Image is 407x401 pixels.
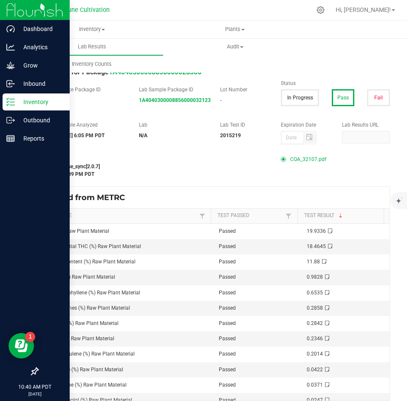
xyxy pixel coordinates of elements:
[15,60,66,71] p: Grow
[43,274,115,280] span: Δ-9 THC (%) Raw Plant Material
[15,24,66,34] p: Dashboard
[281,157,286,162] form-radio-button: Primary COA
[219,336,236,342] span: Passed
[336,6,391,13] span: Hi, [PERSON_NAME]!
[25,332,35,342] iframe: Resource center unread badge
[58,86,126,93] label: Source Package ID
[220,133,241,138] strong: 2015219
[219,305,236,311] span: Passed
[307,336,323,342] span: 0.2346
[164,43,306,51] span: Audit
[281,121,329,129] label: Expiration Date
[58,121,126,129] label: Sample Analyzed
[8,333,34,359] iframe: Resource center
[220,86,268,93] label: Lot Number
[43,259,136,265] span: Moisture Content (%) Raw Plant Material
[43,228,109,234] span: THCa (%) Raw Plant Material
[220,97,221,103] span: -
[281,79,390,87] label: Status
[307,228,326,234] span: 19.9336
[164,25,306,33] span: Plants
[307,320,323,326] span: 0.2842
[219,259,236,265] span: Passed
[315,6,326,14] div: Manage settings
[43,243,141,249] span: Total Potential THC (%) Raw Plant Material
[58,133,105,138] strong: [DATE] 6:05 PM PDT
[164,38,307,56] a: Audit
[281,89,319,106] button: In Progress
[20,55,164,73] a: Inventory Counts
[20,25,164,33] span: Inventory
[219,274,236,280] span: Passed
[139,133,147,138] strong: N/A
[4,383,66,391] p: 10:40 AM PDT
[44,212,197,219] a: Test NameSortable
[139,86,207,93] label: Lab Sample Package ID
[218,212,283,219] a: Test PassedSortable
[43,367,123,373] span: Beta-Pinene (%) Raw Plant Material
[6,25,15,33] inline-svg: Dashboard
[307,382,323,388] span: 0.0371
[220,121,268,129] label: Lab Test ID
[367,89,390,106] button: Fail
[37,153,268,161] label: Last Modified
[15,97,66,107] p: Inventory
[44,193,131,202] span: Synced from METRC
[219,320,236,326] span: Passed
[307,243,326,249] span: 18.4645
[20,38,164,56] a: Lab Results
[307,305,323,311] span: 0.2858
[6,116,15,124] inline-svg: Outbound
[139,121,207,129] label: Lab
[4,391,66,397] p: [DATE]
[43,305,130,311] span: Other Terpenes (%) Raw Plant Material
[219,367,236,373] span: Passed
[219,228,236,234] span: Passed
[20,20,164,38] a: Inventory
[15,115,66,125] p: Outbound
[219,382,236,388] span: Passed
[219,290,236,296] span: Passed
[43,320,119,326] span: Limonene (%) Raw Plant Material
[43,290,140,296] span: Beta-Caryophyllene (%) Raw Plant Material
[307,367,323,373] span: 0.0422
[283,211,294,221] a: Filter
[6,79,15,88] inline-svg: Inbound
[337,212,344,219] span: Sortable
[139,97,211,103] a: 1A4040300008856000032123
[43,382,127,388] span: Beta-Myrcene (%) Raw Plant Material
[342,121,390,129] label: Lab Results URL
[64,6,110,14] span: Dune Cultivation
[15,79,66,89] p: Inbound
[43,351,135,357] span: Alpha-Humulene (%) Raw Plant Material
[15,133,66,144] p: Reports
[6,61,15,70] inline-svg: Grow
[307,259,320,265] span: 11.88
[6,43,15,51] inline-svg: Analytics
[43,336,114,342] span: Linalool (%) Raw Plant Material
[304,212,381,219] a: Test ResultSortable
[219,243,236,249] span: Passed
[219,351,236,357] span: Passed
[15,42,66,52] p: Analytics
[307,351,323,357] span: 0.2014
[66,43,118,51] span: Lab Results
[197,211,207,221] a: Filter
[6,98,15,106] inline-svg: Inventory
[6,134,15,143] inline-svg: Reports
[307,274,323,280] span: 0.9828
[307,290,323,296] span: 0.6535
[164,20,307,38] a: Plants
[60,60,123,68] span: Inventory Counts
[290,153,326,166] span: COA_32107.pdf
[332,89,355,106] button: Pass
